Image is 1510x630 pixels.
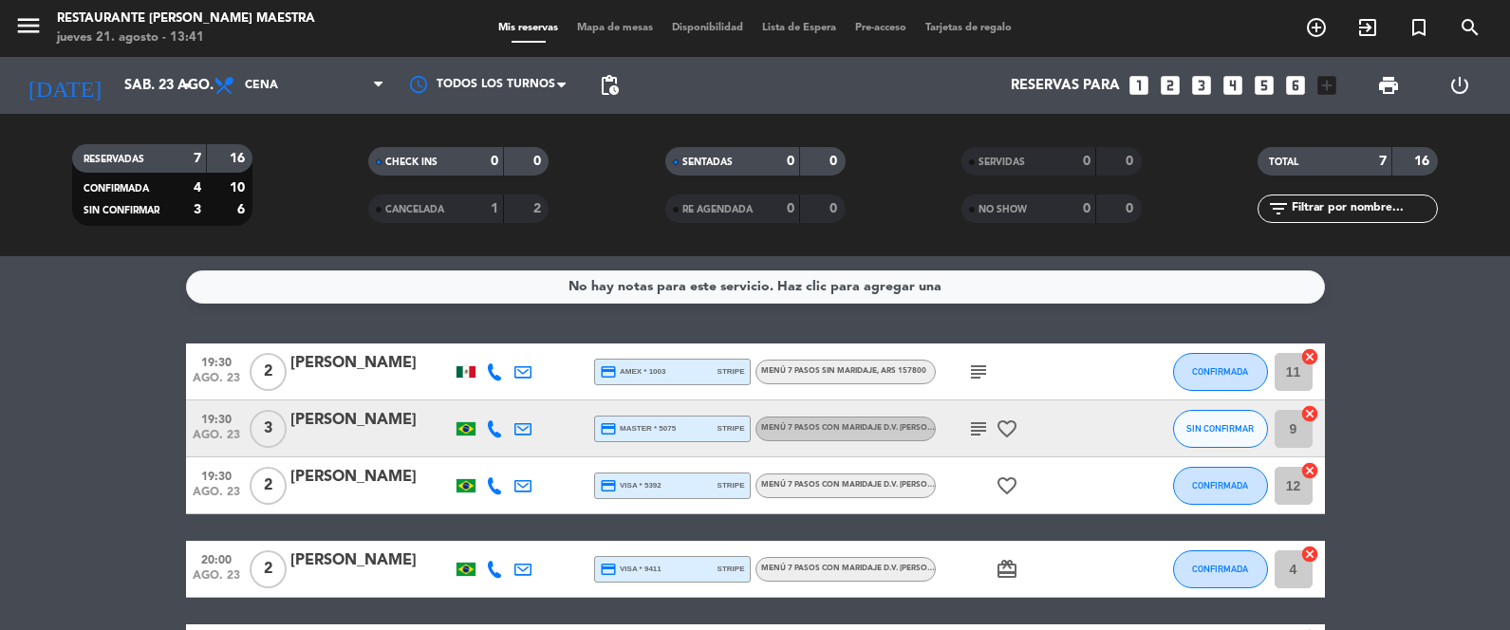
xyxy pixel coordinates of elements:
[84,155,144,164] span: RESERVADAS
[568,23,662,33] span: Mapa de mesas
[1189,73,1214,98] i: looks_3
[1192,564,1248,574] span: CONFIRMADA
[1173,467,1268,505] button: CONFIRMADA
[979,157,1025,167] span: SERVIDAS
[1424,57,1496,114] div: LOG OUT
[1083,155,1091,168] strong: 0
[1459,16,1482,39] i: search
[193,486,240,508] span: ago. 23
[193,464,240,486] span: 19:30
[57,28,315,47] div: jueves 21. agosto - 13:41
[600,420,677,437] span: master * 5075
[1448,74,1471,97] i: power_settings_new
[290,548,452,573] div: [PERSON_NAME]
[682,205,753,214] span: RE AGENDADA
[1173,550,1268,588] button: CONFIRMADA
[385,157,438,167] span: CHECK INS
[193,407,240,429] span: 19:30
[290,351,452,376] div: [PERSON_NAME]
[1414,155,1433,168] strong: 16
[84,184,149,194] span: CONFIRMADA
[967,361,990,383] i: subject
[1314,73,1339,98] i: add_box
[250,353,287,391] span: 2
[1126,202,1137,215] strong: 0
[193,372,240,394] span: ago. 23
[600,477,617,494] i: credit_card
[761,565,1035,572] span: Menú 7 pasos con maridaje D.V. [PERSON_NAME] - [PERSON_NAME]
[996,417,1018,440] i: favorite_border
[753,23,846,33] span: Lista de Espera
[761,481,1035,489] span: Menú 7 pasos con maridaje D.V. [PERSON_NAME] - [PERSON_NAME]
[491,202,498,215] strong: 1
[290,465,452,490] div: [PERSON_NAME]
[1305,16,1328,39] i: add_circle_outline
[569,276,941,298] div: No hay notas para este servicio. Haz clic para agregar una
[385,205,444,214] span: CANCELADA
[1192,480,1248,491] span: CONFIRMADA
[237,203,249,216] strong: 6
[598,74,621,97] span: pending_actions
[194,203,201,216] strong: 3
[996,474,1018,497] i: favorite_border
[193,429,240,451] span: ago. 23
[979,205,1027,214] span: NO SHOW
[600,561,662,578] span: visa * 9411
[533,202,545,215] strong: 2
[600,363,617,380] i: credit_card
[1283,73,1308,98] i: looks_6
[1221,73,1245,98] i: looks_4
[1300,347,1319,366] i: cancel
[1300,404,1319,423] i: cancel
[761,424,1084,432] span: Menú 7 pasos con maridaje D.V. [PERSON_NAME] - [PERSON_NAME]
[718,365,745,378] span: stripe
[787,202,794,215] strong: 0
[1186,423,1254,434] span: SIN CONFIRMAR
[1267,197,1290,220] i: filter_list
[682,157,733,167] span: SENTADAS
[877,367,926,375] span: , ARS 157800
[250,467,287,505] span: 2
[1269,157,1298,167] span: TOTAL
[1290,198,1437,219] input: Filtrar por nombre...
[718,563,745,575] span: stripe
[1379,155,1387,168] strong: 7
[1356,16,1379,39] i: exit_to_app
[1407,16,1430,39] i: turned_in_not
[250,410,287,448] span: 3
[193,569,240,591] span: ago. 23
[57,9,315,28] div: Restaurante [PERSON_NAME] Maestra
[718,479,745,491] span: stripe
[1300,461,1319,480] i: cancel
[491,155,498,168] strong: 0
[194,152,201,165] strong: 7
[830,155,841,168] strong: 0
[761,367,926,375] span: Menú 7 pasos sin maridaje
[230,152,249,165] strong: 16
[245,79,278,92] span: Cena
[533,155,545,168] strong: 0
[14,11,43,46] button: menu
[1173,353,1268,391] button: CONFIRMADA
[1252,73,1277,98] i: looks_5
[193,547,240,569] span: 20:00
[1126,155,1137,168] strong: 0
[250,550,287,588] span: 2
[600,363,666,380] span: amex * 1003
[489,23,568,33] span: Mis reservas
[967,417,990,440] i: subject
[916,23,1021,33] span: Tarjetas de regalo
[177,74,199,97] i: arrow_drop_down
[1377,74,1400,97] span: print
[1127,73,1151,98] i: looks_one
[14,65,115,106] i: [DATE]
[830,202,841,215] strong: 0
[600,477,662,494] span: visa * 5392
[996,558,1018,581] i: card_giftcard
[1300,545,1319,564] i: cancel
[787,155,794,168] strong: 0
[1192,366,1248,377] span: CONFIRMADA
[1158,73,1183,98] i: looks_two
[600,561,617,578] i: credit_card
[230,181,249,195] strong: 10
